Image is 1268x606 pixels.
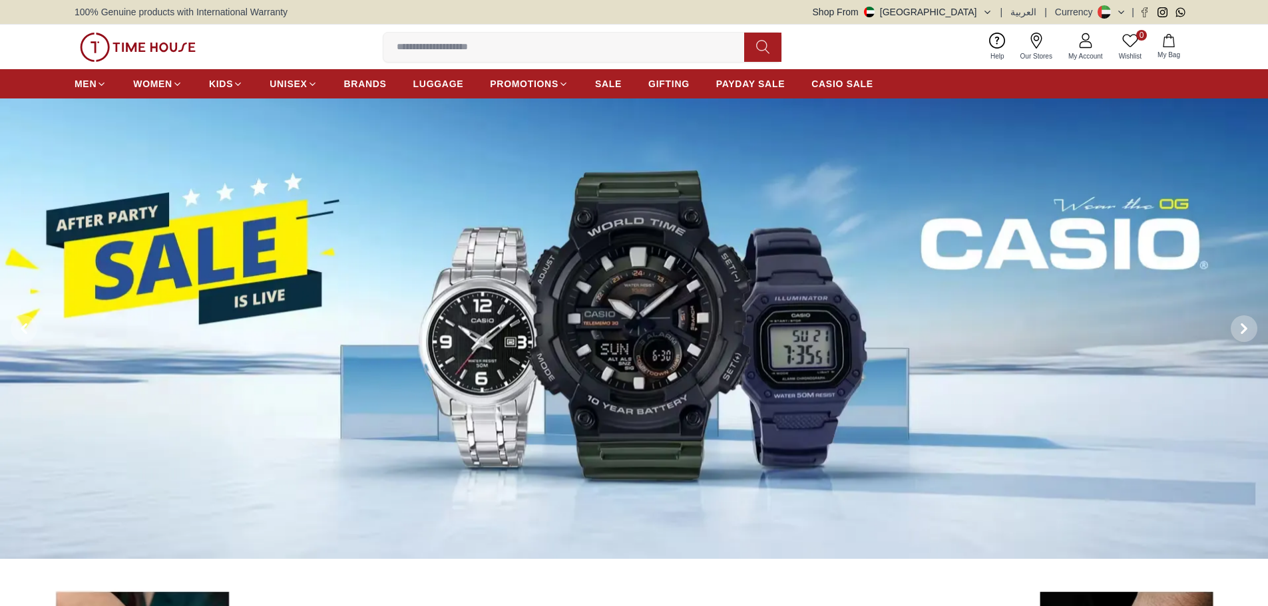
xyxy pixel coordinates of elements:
[1158,7,1167,17] a: Instagram
[344,77,387,90] span: BRANDS
[490,72,568,96] a: PROMOTIONS
[1140,7,1150,17] a: Facebook
[1136,30,1147,41] span: 0
[344,72,387,96] a: BRANDS
[716,77,785,90] span: PAYDAY SALE
[1114,51,1147,61] span: Wishlist
[75,72,106,96] a: MEN
[490,77,558,90] span: PROMOTIONS
[133,72,182,96] a: WOMEN
[75,5,288,19] span: 100% Genuine products with International Warranty
[133,77,172,90] span: WOMEN
[75,77,97,90] span: MEN
[811,77,873,90] span: CASIO SALE
[1055,5,1098,19] div: Currency
[209,72,243,96] a: KIDS
[1015,51,1058,61] span: Our Stores
[864,7,875,17] img: United Arab Emirates
[811,72,873,96] a: CASIO SALE
[1175,7,1185,17] a: Whatsapp
[209,77,233,90] span: KIDS
[813,5,992,19] button: Shop From[GEOGRAPHIC_DATA]
[1150,31,1188,63] button: My Bag
[595,77,622,90] span: SALE
[648,72,690,96] a: GIFTING
[1111,30,1150,64] a: 0Wishlist
[413,72,464,96] a: LUGGAGE
[1012,30,1060,64] a: Our Stores
[1000,5,1003,19] span: |
[1044,5,1047,19] span: |
[985,51,1010,61] span: Help
[270,72,317,96] a: UNISEX
[1132,5,1134,19] span: |
[648,77,690,90] span: GIFTING
[1063,51,1108,61] span: My Account
[1152,50,1185,60] span: My Bag
[413,77,464,90] span: LUGGAGE
[716,72,785,96] a: PAYDAY SALE
[595,72,622,96] a: SALE
[270,77,307,90] span: UNISEX
[1010,5,1036,19] button: العربية
[982,30,1012,64] a: Help
[80,33,196,62] img: ...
